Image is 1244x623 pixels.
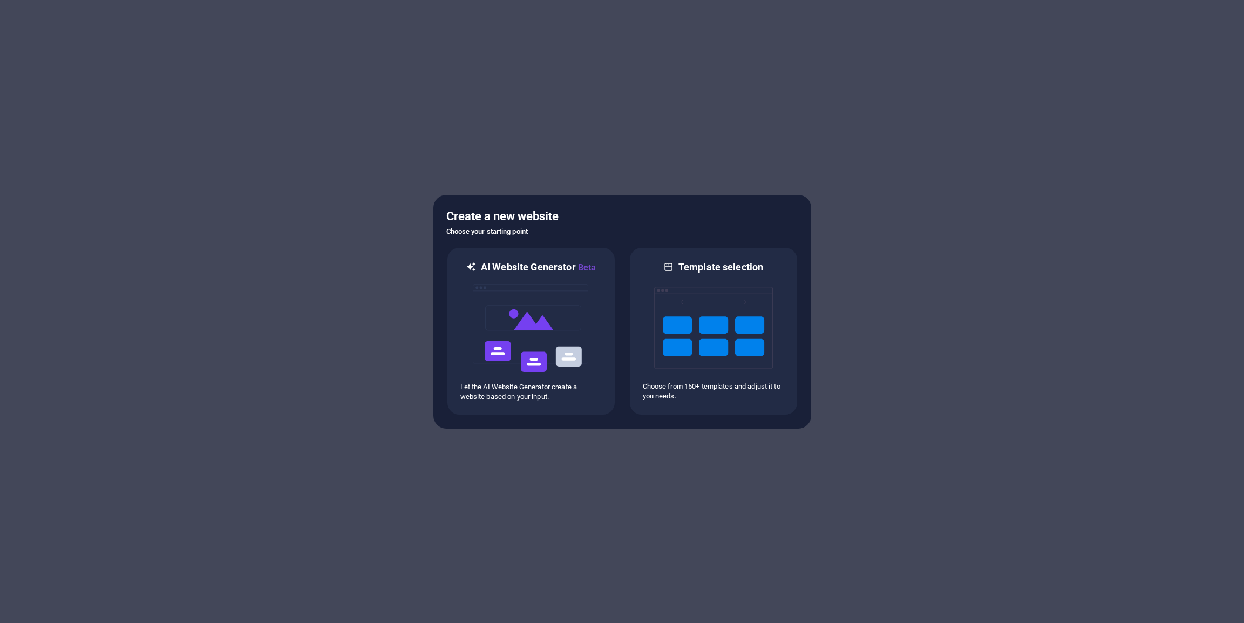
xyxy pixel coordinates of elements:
h6: Choose your starting point [446,225,798,238]
h5: Create a new website [446,208,798,225]
div: AI Website GeneratorBetaaiLet the AI Website Generator create a website based on your input. [446,247,616,416]
img: ai [472,274,590,382]
h6: Template selection [678,261,763,274]
p: Choose from 150+ templates and adjust it to you needs. [643,382,784,401]
p: Let the AI Website Generator create a website based on your input. [460,382,602,402]
div: Template selectionChoose from 150+ templates and adjust it to you needs. [629,247,798,416]
span: Beta [576,262,596,273]
h6: AI Website Generator [481,261,596,274]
